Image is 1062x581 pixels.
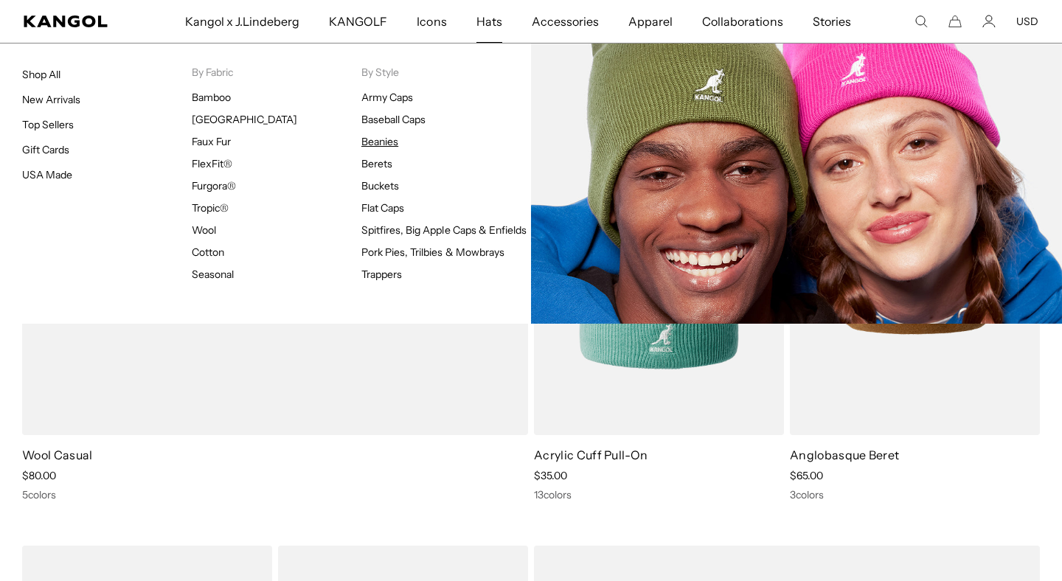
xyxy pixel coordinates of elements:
[192,246,224,259] a: Cotton
[1016,15,1038,28] button: USD
[361,91,413,104] a: Army Caps
[361,179,399,192] a: Buckets
[22,488,528,501] div: 5 colors
[361,268,402,281] a: Trappers
[192,66,361,79] p: By Fabric
[22,68,60,81] a: Shop All
[361,113,426,126] a: Baseball Caps
[361,157,392,170] a: Berets
[22,469,56,482] span: $80.00
[790,488,1040,501] div: 3 colors
[192,223,216,237] a: Wool
[534,488,784,501] div: 13 colors
[361,135,398,148] a: Beanies
[192,179,236,192] a: Furgora®
[531,44,1062,324] img: Beanies_e2c9d145-5298-4cd7-935c-6ac9c07dfb0d.jpg
[24,15,121,27] a: Kangol
[22,168,72,181] a: USA Made
[361,201,404,215] a: Flat Caps
[948,15,962,28] button: Cart
[192,268,234,281] a: Seasonal
[192,201,229,215] a: Tropic®
[361,66,531,79] p: By Style
[192,91,231,104] a: Bamboo
[790,469,823,482] span: $65.00
[914,15,928,28] summary: Search here
[361,246,504,259] a: Pork Pies, Trilbies & Mowbrays
[192,157,232,170] a: FlexFit®
[534,448,648,462] a: Acrylic Cuff Pull-On
[22,118,74,131] a: Top Sellers
[22,143,69,156] a: Gift Cards
[361,223,527,237] a: Spitfires, Big Apple Caps & Enfields
[22,448,93,462] a: Wool Casual
[22,93,80,106] a: New Arrivals
[534,469,567,482] span: $35.00
[192,113,297,126] a: [GEOGRAPHIC_DATA]
[192,135,231,148] a: Faux Fur
[790,448,899,462] a: Anglobasque Beret
[982,15,996,28] a: Account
